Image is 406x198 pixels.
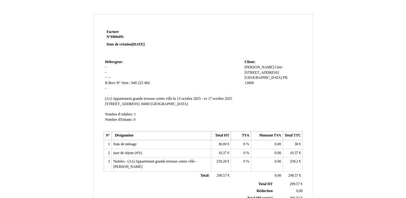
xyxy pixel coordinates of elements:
[105,71,106,75] span: -
[104,131,111,140] th: N°
[231,158,251,171] td: %
[275,65,283,69] span: Clerc
[134,118,136,122] span: 0
[107,76,108,80] span: -
[140,102,149,106] span: 16000
[275,159,281,163] span: 0.00
[231,149,251,158] td: %
[105,76,106,80] span: -
[251,131,283,140] th: Montant TVA
[290,151,298,155] span: 10.37
[295,142,298,146] span: 30
[111,131,211,140] th: Désignation
[283,171,303,180] td: €
[245,71,279,75] span: [STREET_ADDRESS]
[211,171,231,180] td: €
[107,42,145,46] strong: Date de création
[296,189,302,193] span: 0,00
[288,174,298,178] span: 299.57
[257,189,273,193] span: Réduction
[107,30,119,34] span: Facture
[200,174,209,178] span: Total:
[243,142,245,146] span: 0
[211,158,231,171] td: €
[109,76,111,80] span: -
[111,35,124,39] span: 6906495
[290,159,298,163] span: 259.2
[105,86,106,90] span: -
[105,97,172,101] span: (A1) Appartement grande terrasse centre ville
[245,81,254,85] span: 13009
[105,60,123,64] span: Hebergeur:
[283,76,287,80] span: FR
[258,182,273,186] span: Total HT
[218,151,226,155] span: 10.37
[105,65,106,69] span: -
[217,174,227,178] span: 299.57
[218,142,226,146] span: 30.00
[113,159,197,169] span: Nuitées - (A1) Appartement grande terrasse centre ville - [PERSON_NAME]
[104,149,111,158] td: 2
[216,159,226,163] span: 259.20
[243,159,245,163] span: 0
[231,140,251,149] td: %
[173,97,232,101] span: lu 13 octobre 2025 - ve 17 octobre 2025
[211,140,231,149] td: €
[105,118,133,122] span: Nombre d'Enfants:
[105,81,116,85] span: B Brev
[283,149,303,158] td: €
[275,142,281,146] span: 0.00
[275,174,281,178] span: 0.00
[274,181,304,188] td: €
[113,142,137,146] span: frais de ménage
[283,131,303,140] th: Total TTC
[245,76,282,80] span: [GEOGRAPHIC_DATA]
[105,102,140,106] span: [STREET_ADDRESS]
[245,65,274,69] span: [PERSON_NAME]
[104,158,111,171] td: 3
[150,102,188,106] span: [GEOGRAPHIC_DATA]
[104,140,111,149] td: 1
[290,182,300,186] span: 299.57
[283,140,303,149] td: €
[275,151,281,155] span: 0.00
[116,81,150,85] span: N° Siret : 949 225 494
[105,112,133,116] span: Nombre d'Adultes:
[283,158,303,171] td: €
[211,131,231,140] th: Total HT
[211,149,231,158] td: €
[113,151,142,155] span: taxe de séjour (4%)
[245,60,255,64] span: Client:
[107,35,182,40] strong: N°
[132,42,144,46] span: [DATE]
[231,131,251,140] th: TVA
[134,112,136,116] span: 1
[243,151,245,155] span: 0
